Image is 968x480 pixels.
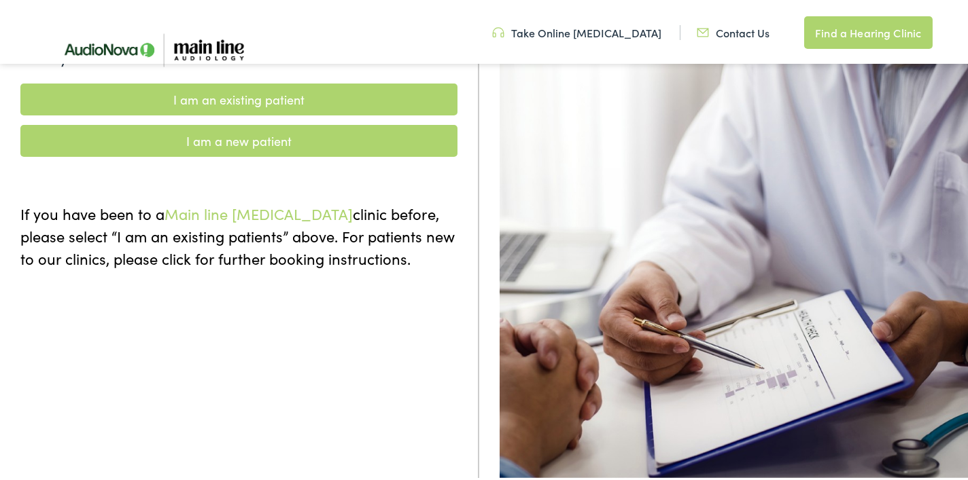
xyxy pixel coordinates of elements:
[492,22,661,37] a: Take Online [MEDICAL_DATA]
[20,81,457,113] a: I am an existing patient
[804,14,932,46] a: Find a Hearing Clinic
[697,22,709,37] img: utility icon
[20,122,457,154] a: I am a new patient
[697,22,770,37] a: Contact Us
[492,22,504,37] img: utility icon
[20,200,457,267] p: If you have been to a clinic before, please select “I am an existing patients” above. For patient...
[165,200,353,221] span: Main line [MEDICAL_DATA]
